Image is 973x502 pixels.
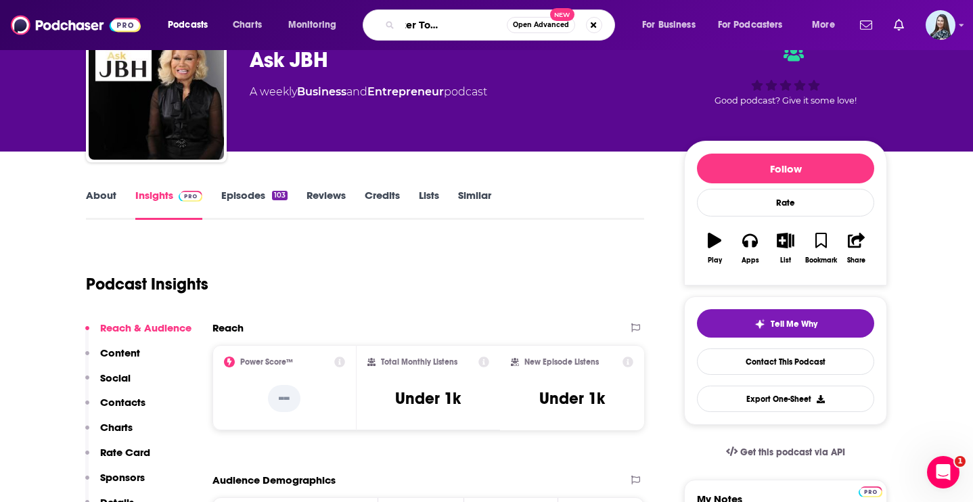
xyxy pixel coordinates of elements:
a: About [86,189,116,220]
button: Apps [732,224,767,273]
div: Bookmark [805,256,837,265]
span: and [346,85,367,98]
p: Sponsors [100,471,145,484]
h1: Podcast Insights [86,274,208,294]
button: Rate Card [85,446,150,471]
p: -- [268,385,300,412]
span: Charts [233,16,262,35]
a: Lists [419,189,439,220]
a: Show notifications dropdown [888,14,909,37]
button: Play [697,224,732,273]
button: open menu [158,14,225,36]
a: Entrepreneur [367,85,444,98]
div: A weekly podcast [250,84,487,100]
button: Export One-Sheet [697,386,874,412]
p: Social [100,371,131,384]
a: Similar [458,189,491,220]
div: Share [847,256,865,265]
img: Ask JBH [89,24,224,160]
p: Contacts [100,396,145,409]
button: open menu [279,14,354,36]
div: Search podcasts, credits, & more... [376,9,628,41]
a: Charts [224,14,270,36]
h2: Total Monthly Listens [381,357,457,367]
div: Good podcast? Give it some love! [684,34,887,118]
button: open menu [709,14,802,36]
input: Search podcasts, credits, & more... [400,14,507,36]
span: Podcasts [168,16,208,35]
p: Content [100,346,140,359]
img: Podchaser Pro [179,191,202,202]
div: List [780,256,791,265]
button: Bookmark [803,224,838,273]
span: New [550,8,574,21]
h3: Under 1k [395,388,461,409]
span: Logged in as brookefortierpr [926,10,955,40]
span: Monitoring [288,16,336,35]
button: Follow [697,154,874,183]
span: For Business [642,16,696,35]
button: open menu [802,14,852,36]
div: Apps [742,256,759,265]
a: Episodes103 [221,189,288,220]
a: Get this podcast via API [715,436,856,469]
button: Charts [85,421,133,446]
a: Show notifications dropdown [855,14,878,37]
h2: New Episode Listens [524,357,599,367]
h2: Reach [212,321,244,334]
a: Reviews [307,189,346,220]
div: 103 [272,191,288,200]
a: InsightsPodchaser Pro [135,189,202,220]
p: Rate Card [100,446,150,459]
button: Contacts [85,396,145,421]
span: Good podcast? Give it some love! [715,95,857,106]
button: Show profile menu [926,10,955,40]
h2: Power Score™ [240,357,293,367]
a: Contact This Podcast [697,348,874,375]
iframe: Intercom live chat [927,456,959,488]
button: Social [85,371,131,396]
div: Play [708,256,722,265]
span: 1 [955,456,966,467]
img: tell me why sparkle [754,319,765,329]
img: Podchaser Pro [859,486,882,497]
button: Content [85,346,140,371]
span: More [812,16,835,35]
button: Open AdvancedNew [507,17,575,33]
button: Sponsors [85,471,145,496]
h3: Under 1k [539,388,605,409]
button: Reach & Audience [85,321,191,346]
div: Rate [697,189,874,216]
span: For Podcasters [718,16,783,35]
span: Tell Me Why [771,319,817,329]
a: Pro website [859,484,882,497]
a: Business [297,85,346,98]
button: List [768,224,803,273]
a: Credits [365,189,400,220]
button: Share [839,224,874,273]
span: Open Advanced [513,22,569,28]
h2: Audience Demographics [212,474,336,486]
img: User Profile [926,10,955,40]
img: Podchaser - Follow, Share and Rate Podcasts [11,12,141,38]
button: open menu [633,14,712,36]
p: Charts [100,421,133,434]
button: tell me why sparkleTell Me Why [697,309,874,338]
p: Reach & Audience [100,321,191,334]
span: Get this podcast via API [740,447,845,458]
